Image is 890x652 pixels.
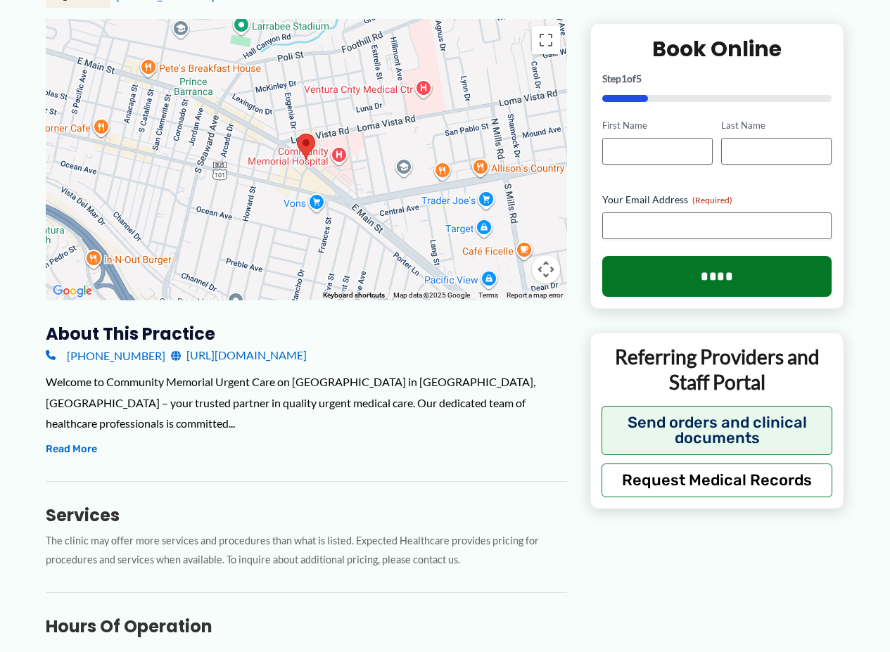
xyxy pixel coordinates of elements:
a: Report a map error [507,291,563,299]
div: Welcome to Community Memorial Urgent Care on [GEOGRAPHIC_DATA] in [GEOGRAPHIC_DATA], [GEOGRAPHIC_... [46,371,567,434]
button: Map camera controls [532,255,560,283]
p: Step of [602,74,832,84]
h3: Hours of Operation [46,615,567,637]
p: The clinic may offer more services and procedures than what is listed. Expected Healthcare provid... [46,532,567,570]
button: Keyboard shortcuts [323,290,385,300]
h3: About this practice [46,323,567,345]
button: Read More [46,441,97,458]
h2: Book Online [602,35,832,63]
span: Map data ©2025 Google [393,291,470,299]
a: Terms (opens in new tab) [478,291,498,299]
span: (Required) [692,195,732,205]
button: Toggle fullscreen view [532,26,560,54]
a: [PHONE_NUMBER] [46,345,165,366]
button: Send orders and clinical documents [602,405,833,454]
label: Your Email Address [602,193,832,207]
button: Request Medical Records [602,463,833,497]
label: Last Name [721,119,832,132]
span: 1 [621,72,627,84]
h3: Services [46,504,567,526]
label: First Name [602,119,713,132]
img: Google [49,282,96,300]
span: 5 [636,72,642,84]
p: Referring Providers and Staff Portal [602,344,833,395]
a: Open this area in Google Maps (opens a new window) [49,282,96,300]
a: [URL][DOMAIN_NAME] [171,345,307,366]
